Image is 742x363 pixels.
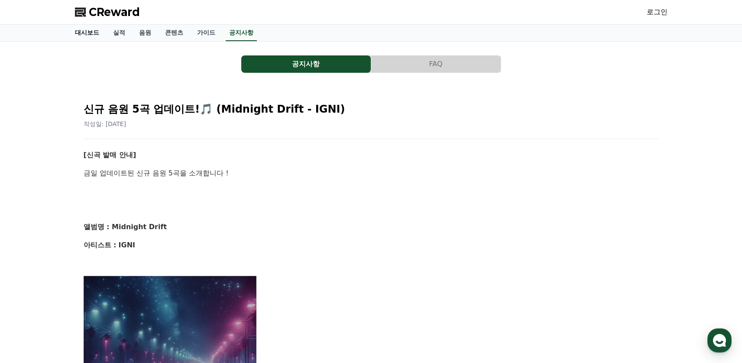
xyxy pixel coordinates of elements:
[647,7,667,17] a: 로그인
[190,25,222,41] a: 가이드
[3,275,57,296] a: 홈
[84,151,136,159] strong: [신곡 발매 안내]
[89,5,140,19] span: CReward
[112,275,166,296] a: 설정
[84,168,659,179] p: 금일 업데이트된 신규 음원 5곡을 소개합니다 !
[132,25,158,41] a: 음원
[84,223,167,231] strong: 앨범명 : Midnight Drift
[226,25,257,41] a: 공지사항
[75,5,140,19] a: CReward
[68,25,106,41] a: 대시보드
[27,288,32,295] span: 홈
[134,288,144,295] span: 설정
[371,55,501,73] button: FAQ
[79,288,90,295] span: 대화
[84,102,659,116] h2: 신규 음원 5곡 업데이트!🎵 (Midnight Drift - IGNI)
[57,275,112,296] a: 대화
[119,241,135,249] strong: IGNI
[158,25,190,41] a: 콘텐츠
[241,55,371,73] button: 공지사항
[106,25,132,41] a: 실적
[84,120,126,127] span: 작성일: [DATE]
[84,241,117,249] strong: 아티스트 :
